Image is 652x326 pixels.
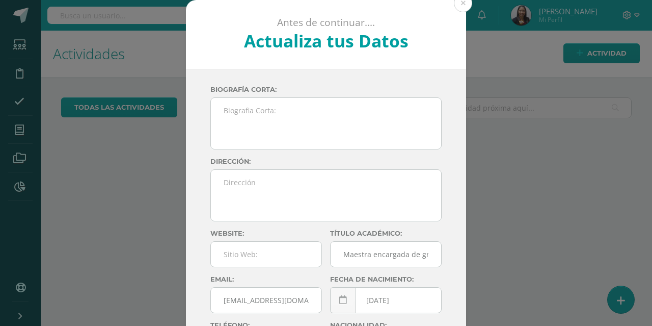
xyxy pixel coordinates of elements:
input: Fecha de Nacimiento: [331,288,441,313]
label: Título académico: [330,230,442,237]
input: Sitio Web: [211,242,321,267]
label: Fecha de nacimiento: [330,275,442,283]
input: Titulo: [331,242,441,267]
label: Email: [210,275,322,283]
label: Website: [210,230,322,237]
label: Dirección: [210,158,442,165]
input: Correo Electronico: [211,288,321,313]
label: Biografía corta: [210,86,442,93]
h2: Actualiza tus Datos [213,29,439,53]
p: Antes de continuar.... [213,16,439,29]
